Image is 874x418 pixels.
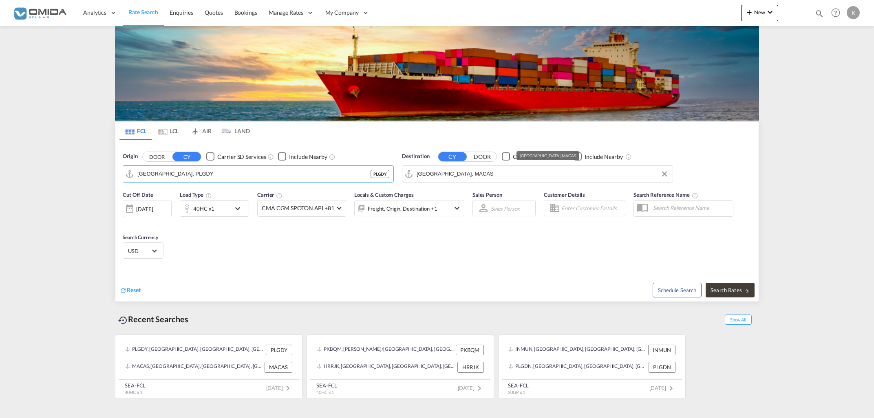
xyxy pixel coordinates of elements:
button: CY [172,152,201,161]
recent-search-card: PKBQM, [PERSON_NAME]/[GEOGRAPHIC_DATA], [GEOGRAPHIC_DATA], [GEOGRAPHIC_DATA], [GEOGRAPHIC_DATA] P... [307,334,494,399]
span: Search Currency [123,234,158,240]
span: Destination [402,152,430,161]
span: Show All [725,315,752,325]
span: Cut Off Date [123,191,153,198]
input: Search by Port [137,168,371,180]
md-icon: Unchecked: Search for CY (Container Yard) services for all selected carriers.Checked : Search for... [267,154,274,160]
div: SEA-FCL [125,382,146,389]
div: [GEOGRAPHIC_DATA], MACAS [520,151,576,160]
md-icon: icon-chevron-right [666,383,676,393]
div: icon-refreshReset [119,286,141,295]
span: Bookings [234,9,257,16]
md-icon: icon-information-outline [205,192,212,199]
div: PKBQM, Muhammad Bin Qasim/Karachi, Pakistan, Indian Subcontinent, Asia Pacific [317,345,454,355]
md-icon: Unchecked: Ignores neighbouring ports when fetching rates.Checked : Includes neighbouring ports w... [625,154,632,160]
div: [DATE] [123,200,172,217]
span: Help [829,6,843,20]
input: Search Reference Name [649,202,733,214]
img: 459c566038e111ed959c4fc4f0a4b274.png [12,4,67,22]
span: Analytics [83,9,106,17]
span: My Company [325,9,359,17]
md-checkbox: Checkbox No Ink [574,152,623,161]
md-pagination-wrapper: Use the left and right arrow keys to navigate between tabs [119,122,250,140]
md-icon: icon-airplane [190,126,200,132]
div: MACAS, Casablanca, Morocco, Northern Africa, Africa [125,362,263,372]
div: Help [829,6,847,20]
div: K [847,6,860,19]
span: USD [128,247,151,255]
div: Recent Searches [115,310,192,328]
md-input-container: Gdynia, PLGDY [123,166,393,182]
md-icon: icon-chevron-right [475,383,484,393]
span: Search Reference Name [633,191,698,198]
span: Enquiries [170,9,193,16]
span: Quotes [205,9,223,16]
input: Enter Customer Details [561,202,622,214]
span: 40HC x 1 [316,389,334,395]
md-checkbox: Checkbox No Ink [502,152,561,161]
md-icon: Your search will be saved by the below given name [692,192,698,199]
md-checkbox: Checkbox No Ink [278,152,327,161]
span: [DATE] [266,385,293,391]
span: Manage Rates [269,9,303,17]
div: PKBQM [456,345,484,355]
div: PLGDN [649,362,675,372]
span: Carrier [257,191,283,198]
button: CY [438,152,467,161]
md-input-container: Casablanca, MACAS [402,166,673,182]
span: Load Type [180,191,212,198]
recent-search-card: INMUN, [GEOGRAPHIC_DATA], [GEOGRAPHIC_DATA], [GEOGRAPHIC_DATA], [GEOGRAPHIC_DATA] INMUNPLGDN, [GE... [498,334,686,399]
md-tab-item: FCL [119,122,152,140]
span: Customer Details [544,191,585,198]
div: PLGDY [371,170,389,178]
button: icon-plus 400-fgNewicon-chevron-down [741,5,778,21]
span: [DATE] [458,385,484,391]
span: Reset [127,286,141,293]
div: 40HC x1icon-chevron-down [180,200,249,217]
span: 40HC x 1 [125,389,142,395]
span: [DATE] [649,385,676,391]
md-icon: icon-arrow-right [744,288,750,294]
md-select: Sales Person [490,202,521,214]
div: PLGDY, Gdynia, Poland, Eastern Europe , Europe [125,345,264,355]
span: Search Rates [711,287,750,293]
span: Origin [123,152,137,161]
button: DOOR [143,152,171,161]
div: SEA-FCL [316,382,337,389]
div: MACAS [265,362,292,372]
md-tab-item: LAND [217,122,250,140]
md-checkbox: Checkbox No Ink [206,152,266,161]
div: PLGDN, Gdansk, Poland, Eastern Europe , Europe [508,362,647,372]
div: [DATE] [136,205,153,213]
button: Note: By default Schedule search will only considerorigin ports, destination ports and cut off da... [653,283,702,297]
div: Origin DOOR CY Checkbox No InkUnchecked: Search for CY (Container Yard) services for all selected... [115,140,759,301]
button: Clear Input [658,168,671,180]
div: Include Nearby [585,153,623,161]
div: Carrier SD Services [513,153,561,161]
input: Search by Port [417,168,669,180]
div: INMUN [648,345,675,355]
md-icon: icon-chevron-down [765,7,775,17]
md-icon: icon-chevron-down [452,203,462,213]
div: SEA-FCL [508,382,529,389]
button: Search Ratesicon-arrow-right [706,283,755,297]
div: Carrier SD Services [217,153,266,161]
md-icon: Unchecked: Ignores neighbouring ports when fetching rates.Checked : Includes neighbouring ports w... [329,154,335,160]
md-tab-item: AIR [185,122,217,140]
div: INMUN, Mundra, India, Indian Subcontinent, Asia Pacific [508,345,646,355]
div: Include Nearby [289,153,327,161]
div: HRRJK [457,362,484,372]
span: Rate Search [128,9,158,15]
md-tab-item: LCL [152,122,185,140]
span: CMA CGM SPOTON API +81 [262,204,334,212]
div: icon-magnify [815,9,824,21]
div: Freight Origin Destination Factory Stuffingicon-chevron-down [354,200,464,216]
div: HRRJK, Rijeka, Croatia, Southern Europe, Europe [317,362,455,372]
span: Locals & Custom Charges [354,191,414,198]
img: LCL+%26+FCL+BACKGROUND.png [115,26,759,121]
md-icon: icon-backup-restore [118,315,128,325]
md-select: Select Currency: $ USDUnited States Dollar [127,245,159,257]
div: Freight Origin Destination Factory Stuffing [368,203,437,214]
md-icon: icon-refresh [119,287,127,294]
